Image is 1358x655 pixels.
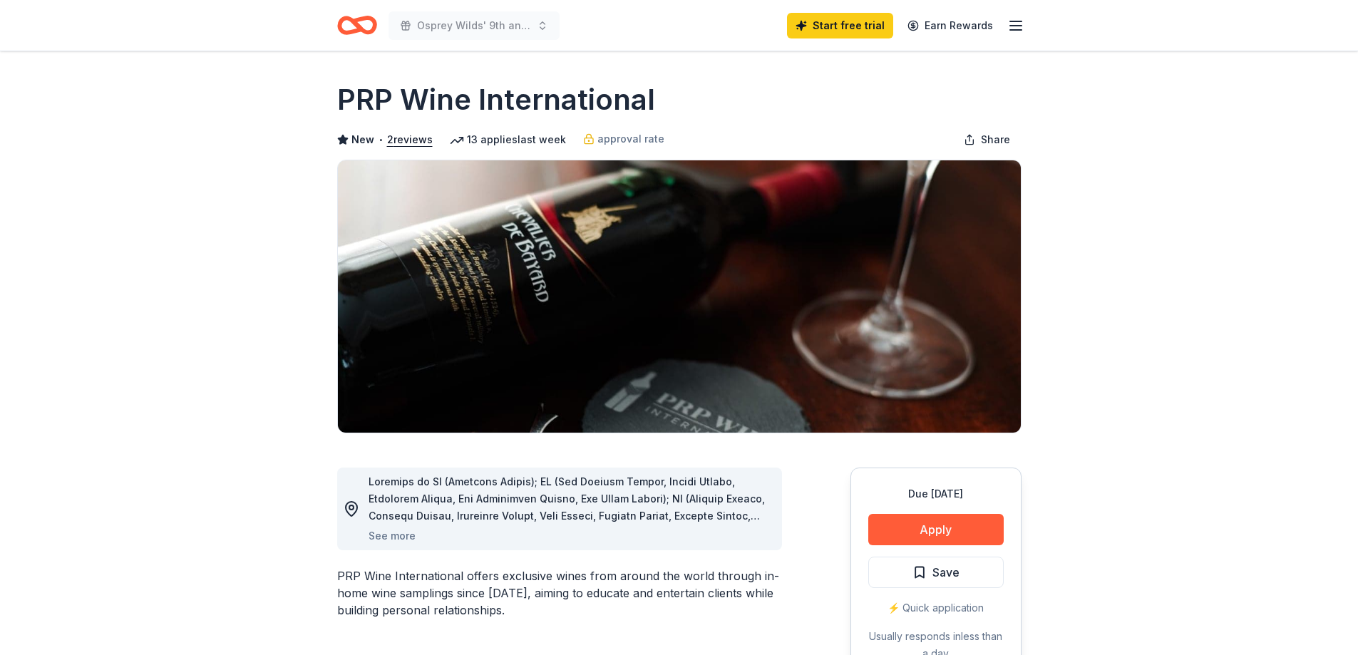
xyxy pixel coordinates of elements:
[583,130,664,148] a: approval rate
[337,567,782,619] div: PRP Wine International offers exclusive wines from around the world through in-home wine sampling...
[597,130,664,148] span: approval rate
[389,11,560,40] button: Osprey Wilds' 9th annual Bids for Kids fundraiser
[868,514,1004,545] button: Apply
[337,80,655,120] h1: PRP Wine International
[450,131,566,148] div: 13 applies last week
[981,131,1010,148] span: Share
[378,134,383,145] span: •
[417,17,531,34] span: Osprey Wilds' 9th annual Bids for Kids fundraiser
[387,131,433,148] button: 2reviews
[337,9,377,42] a: Home
[351,131,374,148] span: New
[868,557,1004,588] button: Save
[952,125,1022,154] button: Share
[899,13,1002,38] a: Earn Rewards
[932,563,960,582] span: Save
[868,485,1004,502] div: Due [DATE]
[787,13,893,38] a: Start free trial
[338,160,1021,433] img: Image for PRP Wine International
[369,527,416,545] button: See more
[868,599,1004,617] div: ⚡️ Quick application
